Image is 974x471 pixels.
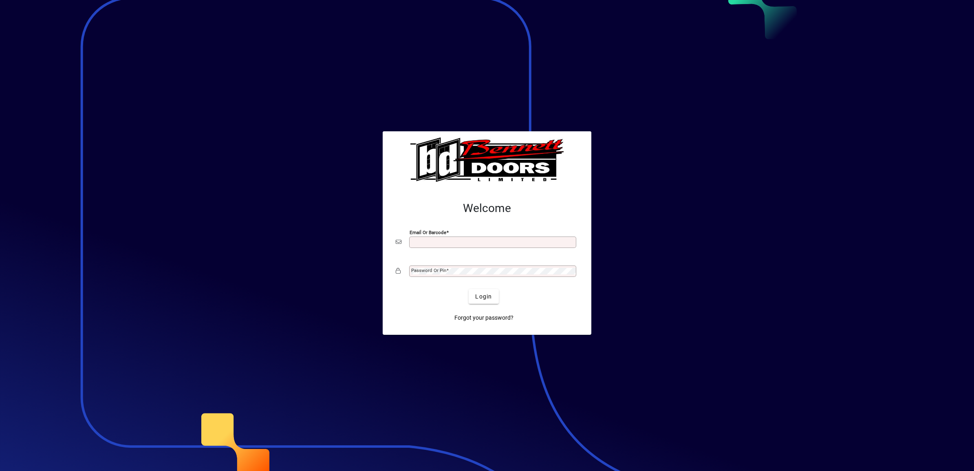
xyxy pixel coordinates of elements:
button: Login [469,289,498,304]
mat-label: Email or Barcode [410,230,446,235]
a: Forgot your password? [451,310,517,325]
h2: Welcome [396,201,578,215]
span: Forgot your password? [454,314,513,322]
span: Login [475,292,492,301]
mat-label: Password or Pin [411,268,446,273]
